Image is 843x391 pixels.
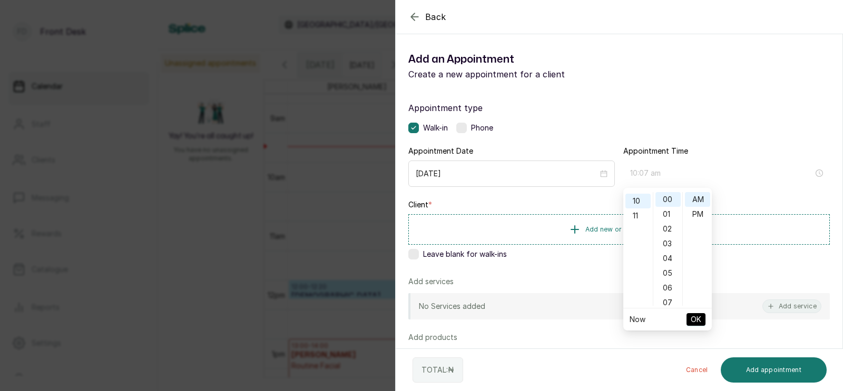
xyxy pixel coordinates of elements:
label: Appointment Date [408,146,473,156]
span: Phone [471,123,493,133]
label: Client [408,199,432,210]
div: PM [685,207,710,222]
p: Add services [408,276,454,287]
div: 03 [655,236,681,251]
div: 10 [625,194,651,208]
div: 00 [655,192,681,207]
p: Add products [408,332,457,343]
h1: Add an Appointment [408,51,619,68]
div: 01 [655,207,681,222]
button: OK [687,313,705,326]
input: Select date [416,168,598,179]
button: Back [408,11,446,23]
label: Appointment Time [623,146,688,156]
p: Create a new appointment for a client [408,68,619,81]
span: Leave blank for walk-ins [423,249,507,259]
button: Add service [762,299,821,313]
span: Walk-in [423,123,448,133]
label: Appointment type [408,102,830,114]
div: 06 [655,280,681,295]
input: Select time [630,167,813,179]
div: 02 [655,222,681,236]
button: Cancel [678,357,717,383]
button: Add appointment [721,357,827,383]
p: TOTAL: ₦ [421,365,454,375]
span: Back [425,11,446,23]
span: OK [691,309,701,329]
div: 07 [655,295,681,310]
button: Add new or select existing [408,214,830,245]
div: 04 [655,251,681,266]
div: 11 [625,208,651,223]
p: No Services added [419,301,485,312]
div: AM [685,192,710,207]
div: 05 [655,266,681,280]
a: Now [630,315,645,324]
span: Add new or select existing [585,225,670,234]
